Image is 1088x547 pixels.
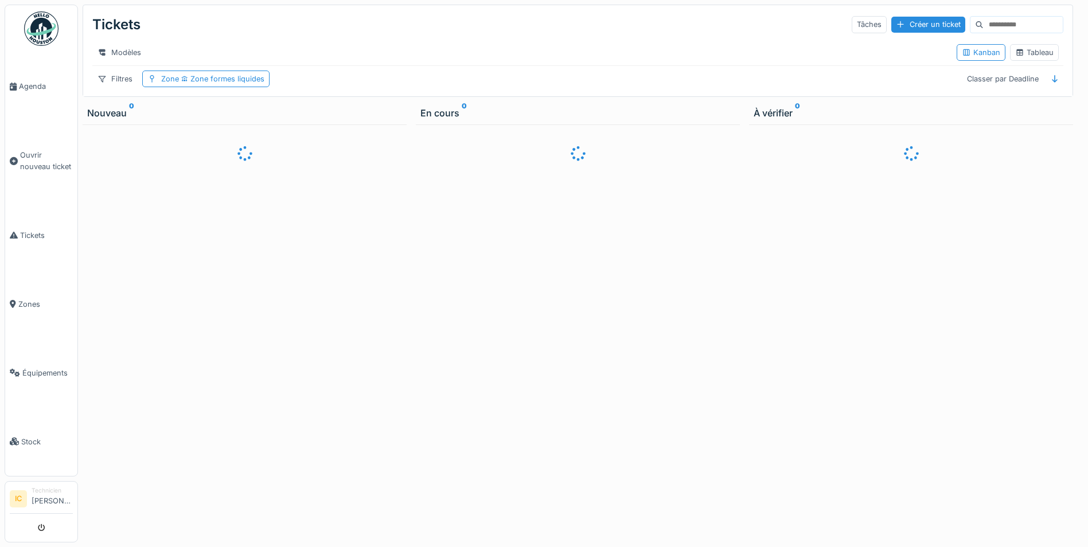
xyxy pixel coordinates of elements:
div: À vérifier [754,106,1068,120]
div: Zone [161,73,264,84]
div: En cours [420,106,735,120]
span: Ouvrir nouveau ticket [20,150,73,171]
sup: 0 [129,106,134,120]
a: Stock [5,407,77,476]
img: Badge_color-CXgf-gQk.svg [24,11,59,46]
span: Stock [21,436,73,447]
span: Équipements [22,368,73,378]
sup: 0 [462,106,467,120]
a: Équipements [5,338,77,407]
a: Agenda [5,52,77,121]
div: Tickets [92,10,141,40]
div: Modèles [92,44,146,61]
div: Filtres [92,71,138,87]
div: Classer par Deadline [962,71,1044,87]
li: [PERSON_NAME] [32,486,73,511]
span: Zones [18,299,73,310]
div: Tableau [1015,47,1054,58]
div: Technicien [32,486,73,495]
a: Ouvrir nouveau ticket [5,121,77,201]
span: Tickets [20,230,73,241]
span: Agenda [19,81,73,92]
sup: 0 [795,106,800,120]
a: IC Technicien[PERSON_NAME] [10,486,73,514]
li: IC [10,490,27,507]
a: Tickets [5,201,77,269]
a: Zones [5,269,77,338]
div: Nouveau [87,106,402,120]
span: Zone formes liquides [179,75,264,83]
div: Tâches [852,16,887,33]
div: Kanban [962,47,1000,58]
div: Créer un ticket [891,17,965,32]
